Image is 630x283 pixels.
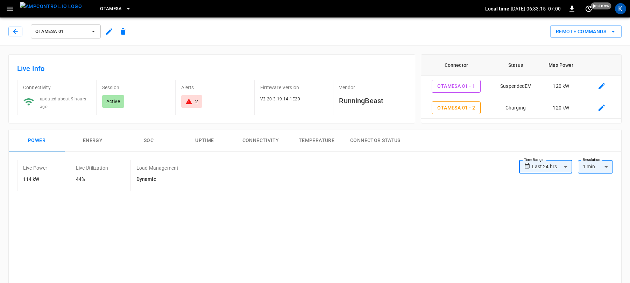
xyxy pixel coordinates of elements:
div: profile-icon [615,3,626,14]
th: Connector [421,55,491,76]
label: Time Range [524,157,544,163]
p: Connectivity [23,84,91,91]
p: Live Power [23,164,48,171]
div: 1 min [578,160,613,174]
h6: RunningBeast [339,95,406,106]
table: connector table [421,55,621,119]
p: Alerts [181,84,249,91]
div: 2 [195,98,198,105]
td: 120 kW [540,97,582,119]
span: updated about 9 hours ago [40,97,86,109]
p: Load Management [136,164,178,171]
img: ampcontrol.io logo [20,2,82,11]
p: Session [102,84,170,91]
td: SuspendedEV [491,76,540,97]
button: Connectivity [233,129,289,152]
td: 120 kW [540,76,582,97]
th: Status [491,55,540,76]
span: OtaMesa 01 [35,28,87,36]
button: Power [9,129,65,152]
p: Active [106,98,120,105]
p: Live Utilization [76,164,108,171]
span: OtaMesa [100,5,122,13]
button: Temperature [289,129,345,152]
label: Resolution [583,157,600,163]
button: OtaMesa 01 [31,24,101,38]
button: Connector Status [345,129,406,152]
td: Charging [491,97,540,119]
button: OtaMesa 01 - 2 [432,101,481,114]
button: OtaMesa 01 - 1 [432,80,481,93]
button: Remote Commands [550,25,622,38]
th: Max Power [540,55,582,76]
span: just now [591,2,611,9]
div: Last 24 hrs [532,160,572,174]
p: Vendor [339,84,406,91]
h6: 114 kW [23,176,48,183]
button: Energy [65,129,121,152]
span: V2.20-3.19.14-1E2D [260,97,300,101]
h6: 44% [76,176,108,183]
h6: Dynamic [136,176,178,183]
p: Local time [485,5,509,12]
button: OtaMesa [97,2,134,16]
button: SOC [121,129,177,152]
button: set refresh interval [583,3,594,14]
p: Firmware Version [260,84,328,91]
button: Uptime [177,129,233,152]
div: remote commands options [550,25,622,38]
p: [DATE] 06:33:15 -07:00 [511,5,561,12]
h6: Live Info [17,63,406,74]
